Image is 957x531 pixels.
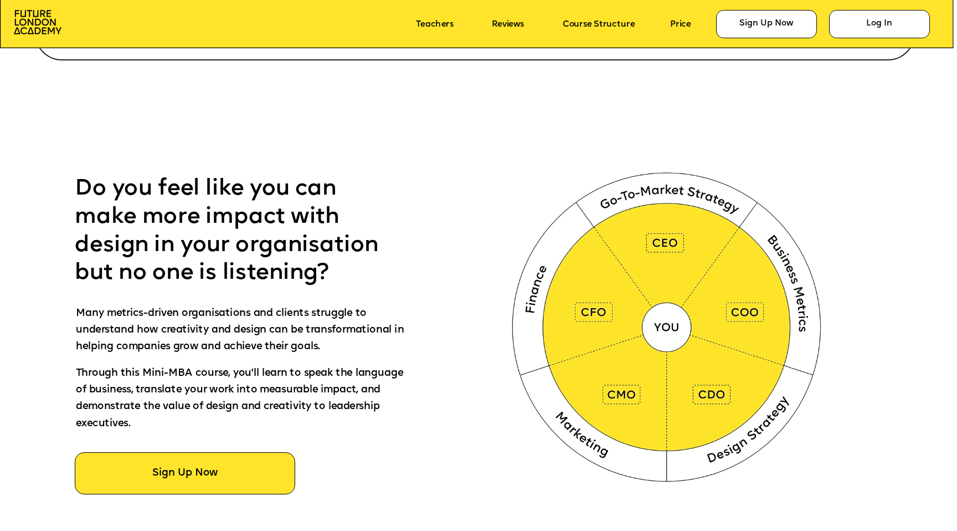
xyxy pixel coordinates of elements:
a: Reviews [492,19,523,29]
span: Through this Mini-MBA course, you'll learn to speak the language of business, translate your work... [76,368,406,429]
a: Teachers [416,19,454,29]
img: image-aac980e9-41de-4c2d-a048-f29dd30a0068.png [14,10,61,34]
span: Do you feel like you can make more impact with design in your organisation but no one is listening? [75,178,384,284]
img: image-94416c34-2042-40bc-bb9b-e63dbcc6dc34.webp [491,146,847,504]
span: Many metrics-driven organisations and clients struggle to understand how creativity and design ca... [76,308,407,352]
a: Price [670,19,691,29]
a: Course Structure [563,19,635,29]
